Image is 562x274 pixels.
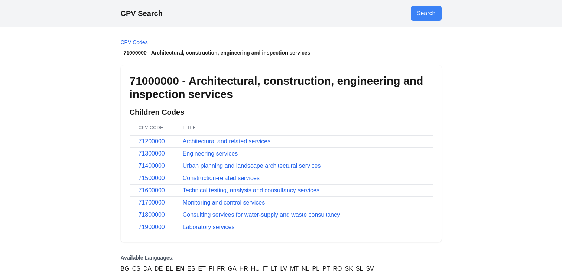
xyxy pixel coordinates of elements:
[143,264,152,273] a: DA
[312,264,319,273] a: PL
[155,264,163,273] a: DE
[121,264,129,273] a: BG
[187,264,195,273] a: ES
[322,264,330,273] a: PT
[183,187,319,193] a: Technical testing, analysis and consultancy services
[121,49,442,56] li: 71000000 - Architectural, construction, engineering and inspection services
[333,264,342,273] a: RO
[132,264,140,273] a: CS
[356,264,363,273] a: SL
[130,74,433,101] h1: 71000000 - Architectural, construction, engineering and inspection services
[121,9,163,17] a: CPV Search
[174,120,433,136] th: Title
[139,163,165,169] a: 71400000
[121,254,442,273] nav: Language Versions
[183,199,265,206] a: Monitoring and control services
[183,212,340,218] a: Consulting services for water-supply and waste consultancy
[271,264,277,273] a: LT
[183,138,271,144] a: Architectural and related services
[411,6,442,21] a: Go to search
[240,264,248,273] a: HR
[183,150,238,157] a: Engineering services
[139,138,165,144] a: 71200000
[130,120,174,136] th: CPV Code
[251,264,260,273] a: HU
[139,199,165,206] a: 71700000
[183,163,321,169] a: Urban planning and landscape architectural services
[183,224,235,230] a: Laboratory services
[121,254,442,261] p: Available Languages:
[139,224,165,230] a: 71900000
[139,212,165,218] a: 71800000
[130,107,433,117] h2: Children Codes
[217,264,225,273] a: FR
[345,264,353,273] a: SK
[183,175,260,181] a: Construction-related services
[139,175,165,181] a: 71500000
[366,264,374,273] a: SV
[139,187,165,193] a: 71600000
[198,264,205,273] a: ET
[139,150,165,157] a: 71300000
[263,264,268,273] a: IT
[209,264,214,273] a: FI
[121,39,148,45] a: CPV Codes
[302,264,309,273] a: NL
[121,39,442,56] nav: Breadcrumb
[166,264,173,273] a: EL
[176,264,184,273] a: EN
[228,264,236,273] a: GA
[280,264,287,273] a: LV
[290,264,299,273] a: MT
